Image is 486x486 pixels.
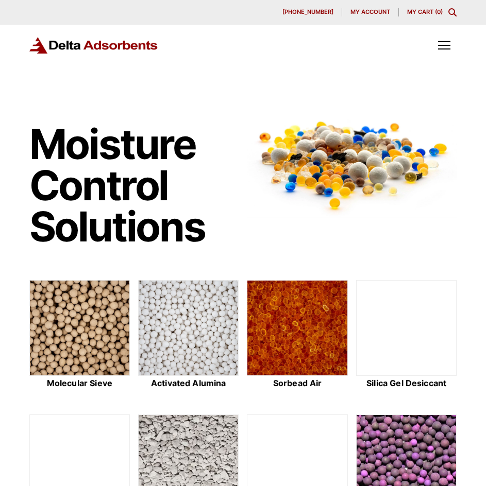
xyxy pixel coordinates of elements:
[448,8,457,16] div: Toggle Modal Content
[437,8,441,15] span: 0
[138,280,239,390] a: Activated Alumina
[274,8,342,16] a: [PHONE_NUMBER]
[356,378,457,388] h2: Silica Gel Desiccant
[247,378,347,388] h2: Sorbead Air
[282,9,333,15] span: [PHONE_NUMBER]
[247,280,347,390] a: Sorbead Air
[350,9,390,15] span: My account
[356,280,457,390] a: Silica Gel Desiccant
[342,8,399,16] a: My account
[432,33,457,58] div: Toggle Off Canvas Content
[29,378,130,388] h2: Molecular Sieve
[29,124,238,247] h1: Moisture Control Solutions
[138,378,239,388] h2: Activated Alumina
[407,8,443,15] a: My Cart (0)
[29,280,130,390] a: Molecular Sieve
[29,37,158,54] img: Delta Adsorbents
[247,112,457,218] img: Image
